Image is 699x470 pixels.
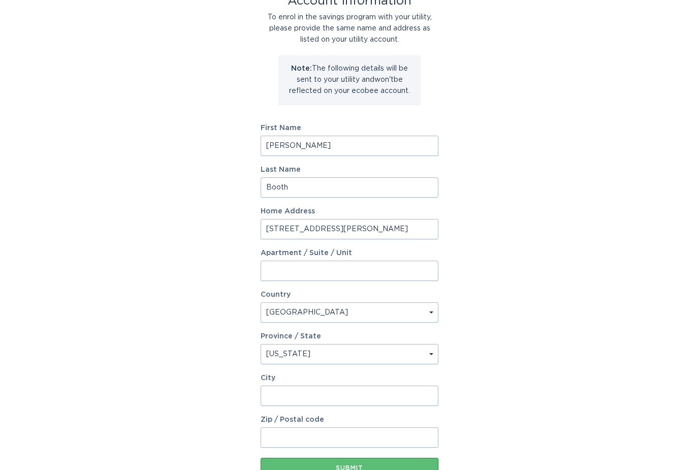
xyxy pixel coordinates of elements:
label: Home Address [261,208,438,215]
label: Apartment / Suite / Unit [261,249,438,257]
label: Last Name [261,166,438,173]
p: The following details will be sent to your utility and won't be reflected on your ecobee account. [286,63,413,97]
label: Country [261,291,291,298]
div: To enrol in the savings program with your utility, please provide the same name and address as li... [261,12,438,45]
strong: Note: [291,65,312,72]
label: Zip / Postal code [261,416,438,423]
label: First Name [261,124,438,132]
label: City [261,374,438,382]
label: Province / State [261,333,321,340]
